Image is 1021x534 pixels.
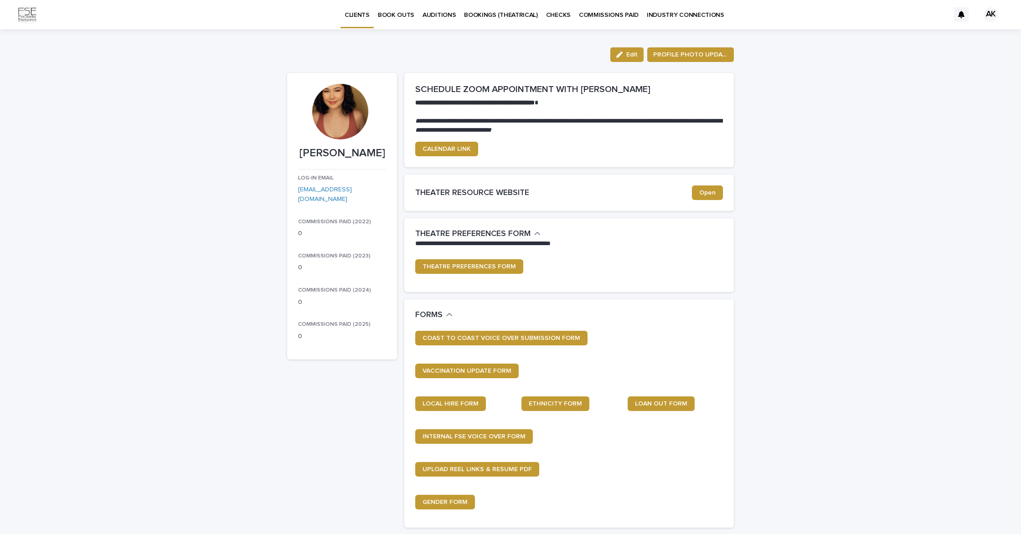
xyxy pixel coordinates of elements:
p: [PERSON_NAME] [298,147,386,160]
span: VACCINATION UPDATE FORM [423,368,511,374]
span: THEATRE PREFERENCES FORM [423,263,516,270]
a: LOAN OUT FORM [628,396,695,411]
h2: FORMS [415,310,443,320]
span: GENDER FORM [423,499,468,505]
span: COAST TO COAST VOICE OVER SUBMISSION FORM [423,335,580,341]
button: FORMS [415,310,453,320]
span: Open [699,190,716,196]
a: VACCINATION UPDATE FORM [415,364,519,378]
a: [EMAIL_ADDRESS][DOMAIN_NAME] [298,186,352,202]
a: COAST TO COAST VOICE OVER SUBMISSION FORM [415,331,588,345]
button: PROFILE PHOTO UPDATE [647,47,734,62]
img: Km9EesSdRbS9ajqhBzyo [18,5,36,24]
p: 0 [298,263,386,272]
span: LOCAL HIRE FORM [423,400,479,407]
button: Edit [610,47,644,62]
a: LOCAL HIRE FORM [415,396,486,411]
span: COMMISSIONS PAID (2023) [298,253,371,259]
span: ETHNICITY FORM [529,400,582,407]
a: Open [692,185,723,200]
span: COMMISSIONS PAID (2024) [298,288,371,293]
div: AK [984,7,998,22]
a: INTERNAL FSE VOICE OVER FORM [415,429,533,444]
span: CALENDAR LINK [423,146,471,152]
a: CALENDAR LINK [415,142,478,156]
h2: THEATER RESOURCE WEBSITE [415,188,692,198]
h2: THEATRE PREFERENCES FORM [415,229,531,239]
span: LOAN OUT FORM [635,400,687,407]
p: 0 [298,332,386,341]
p: 0 [298,298,386,307]
p: 0 [298,229,386,238]
a: ETHNICITY FORM [521,396,589,411]
span: COMMISSIONS PAID (2022) [298,219,371,225]
span: Edit [626,51,638,58]
a: THEATRE PREFERENCES FORM [415,259,523,274]
span: LOG-IN EMAIL [298,175,334,181]
span: INTERNAL FSE VOICE OVER FORM [423,433,526,440]
button: THEATRE PREFERENCES FORM [415,229,541,239]
a: UPLOAD REEL LINKS & RESUME PDF [415,462,539,477]
h2: SCHEDULE ZOOM APPOINTMENT WITH [PERSON_NAME] [415,84,723,95]
span: UPLOAD REEL LINKS & RESUME PDF [423,466,532,472]
span: PROFILE PHOTO UPDATE [653,50,728,59]
a: GENDER FORM [415,495,475,509]
span: COMMISSIONS PAID (2025) [298,322,371,327]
